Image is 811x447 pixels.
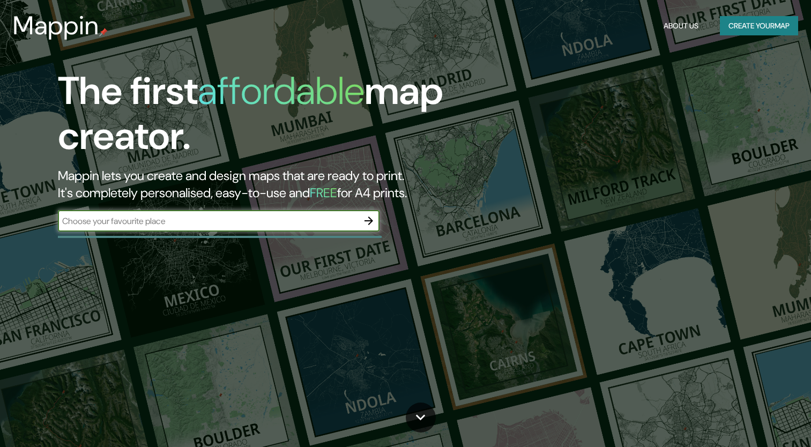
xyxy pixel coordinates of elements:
[198,66,364,116] h1: affordable
[310,184,337,201] h5: FREE
[659,16,703,36] button: About Us
[58,215,358,227] input: Choose your favourite place
[58,69,464,167] h1: The first map creator.
[58,167,464,202] h2: Mappin lets you create and design maps that are ready to print. It's completely personalised, eas...
[720,16,798,36] button: Create yourmap
[99,28,108,36] img: mappin-pin
[13,11,99,41] h3: Mappin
